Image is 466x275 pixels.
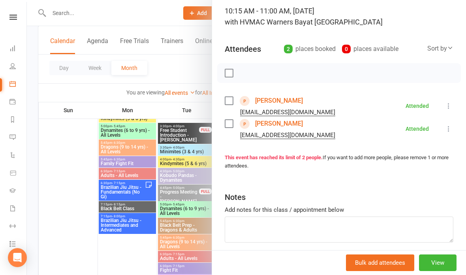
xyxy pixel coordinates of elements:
a: [PERSON_NAME] [255,94,303,107]
strong: This event has reached its limit of 2 people. [225,154,323,160]
button: View [419,254,457,271]
div: Sort by [427,43,453,54]
div: 2 [284,45,293,53]
a: Product Sales [9,165,27,183]
div: Attended [406,126,429,132]
div: Notes [225,192,246,203]
div: Add notes for this class / appointment below [225,205,453,215]
a: Dashboard [9,40,27,58]
div: Attended [406,103,429,109]
span: at [GEOGRAPHIC_DATA] [306,18,383,26]
div: places available [342,43,398,55]
div: Open Intercom Messenger [8,248,27,267]
a: [PERSON_NAME] [255,117,303,130]
div: places booked [284,43,336,55]
div: Attendees [225,43,261,55]
a: Payments [9,94,27,111]
a: Calendar [9,76,27,94]
div: If you want to add more people, please remove 1 or more attendees. [225,154,453,170]
a: People [9,58,27,76]
a: Reports [9,111,27,129]
button: Bulk add attendees [346,254,414,271]
span: with HVMAC Warners Bay [225,18,306,26]
div: 0 [342,45,351,53]
div: 10:15 AM - 11:00 AM, [DATE] [225,6,453,28]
